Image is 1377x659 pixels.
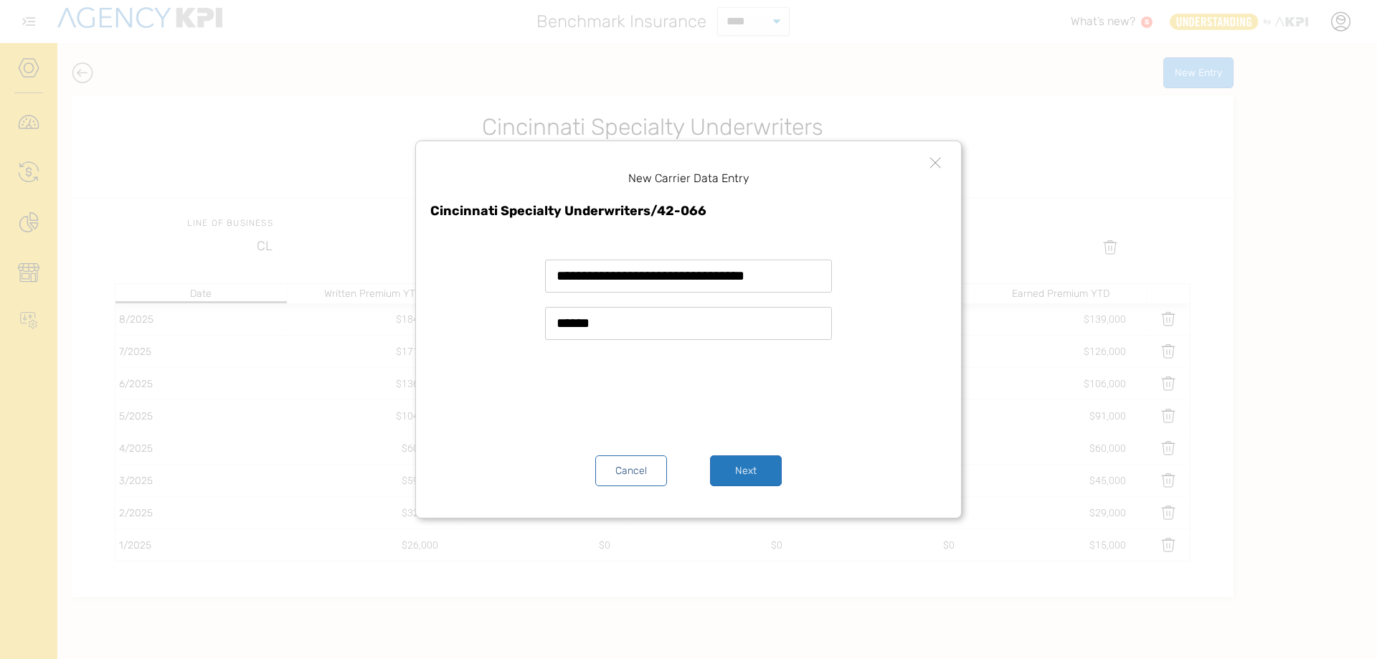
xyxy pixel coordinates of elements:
[657,203,706,219] span: 42-066
[710,455,782,486] button: Next
[595,455,667,486] button: Cancel
[430,203,650,219] span: Cincinnati Specialty Underwriters
[628,170,749,187] h1: New Carrier Data Entry
[650,203,657,219] span: /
